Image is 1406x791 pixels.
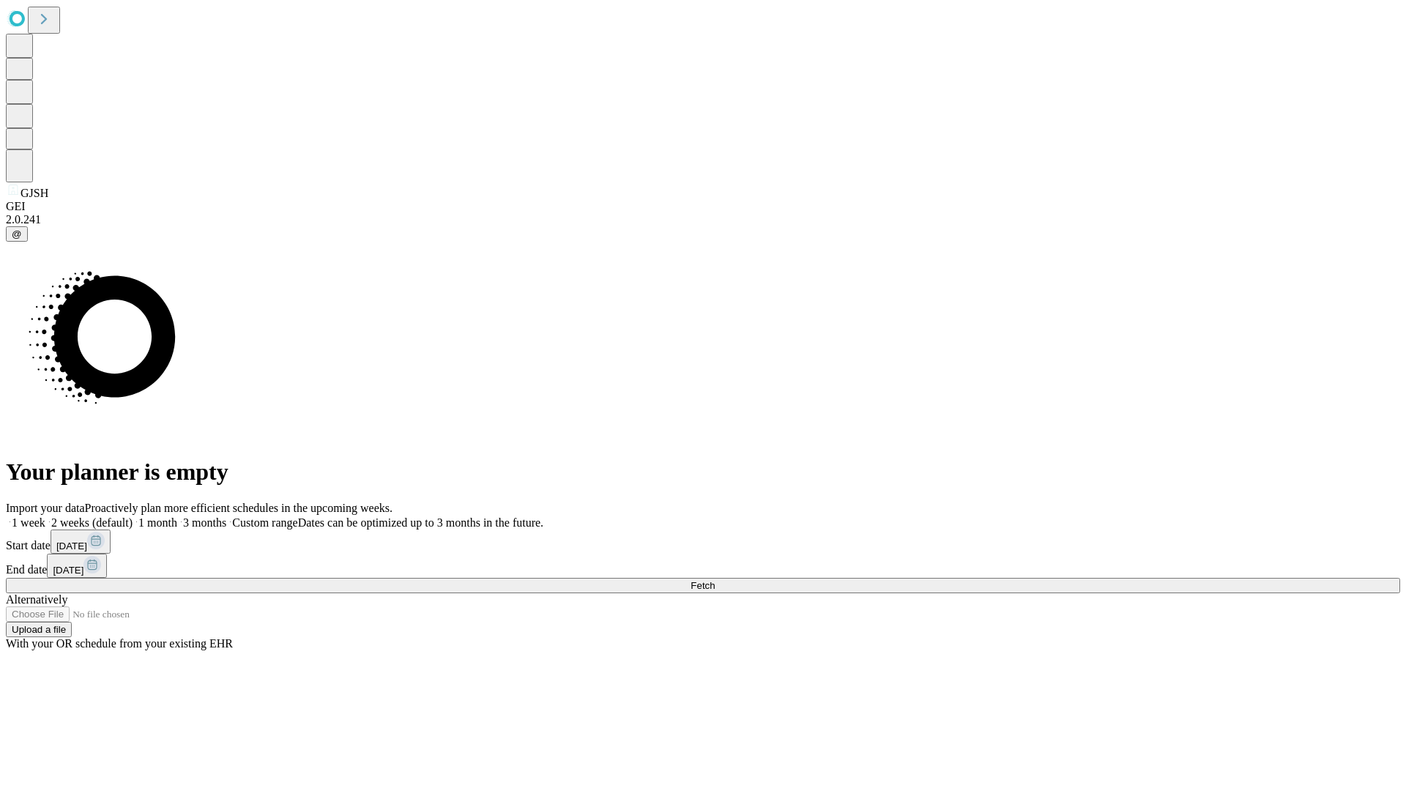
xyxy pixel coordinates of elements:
span: 3 months [183,516,226,529]
span: 1 week [12,516,45,529]
span: Alternatively [6,593,67,606]
div: GEI [6,200,1400,213]
button: Fetch [6,578,1400,593]
span: With your OR schedule from your existing EHR [6,637,233,650]
span: @ [12,229,22,239]
span: Dates can be optimized up to 3 months in the future. [298,516,543,529]
span: GJSH [21,187,48,199]
h1: Your planner is empty [6,458,1400,486]
span: 2 weeks (default) [51,516,133,529]
button: @ [6,226,28,242]
div: End date [6,554,1400,578]
button: Upload a file [6,622,72,637]
button: [DATE] [51,530,111,554]
span: 1 month [138,516,177,529]
span: Custom range [232,516,297,529]
div: Start date [6,530,1400,554]
button: [DATE] [47,554,107,578]
span: Proactively plan more efficient schedules in the upcoming weeks. [85,502,393,514]
span: [DATE] [56,541,87,552]
span: Fetch [691,580,715,591]
span: [DATE] [53,565,83,576]
span: Import your data [6,502,85,514]
div: 2.0.241 [6,213,1400,226]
